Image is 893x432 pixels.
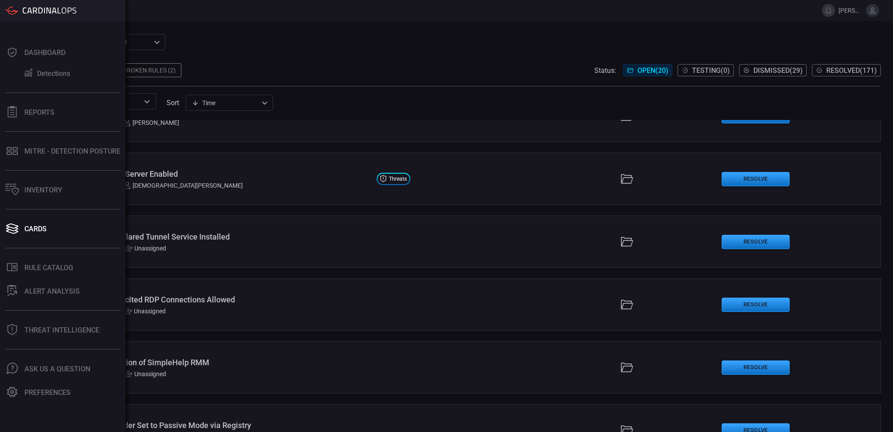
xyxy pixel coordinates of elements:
div: Ask Us A Question [24,365,90,373]
div: Windows - Cloudflared Tunnel Service Installed [65,232,370,241]
div: Unassigned [126,245,166,252]
button: Testing(0) [678,64,734,76]
button: Open(20) [623,64,672,76]
div: Preferences [24,388,71,397]
div: Detections [37,69,70,78]
button: Resolve [722,172,790,186]
div: ALERT ANALYSIS [24,287,80,295]
span: Status: [594,66,616,75]
span: Open ( 20 ) [637,66,668,75]
div: Inventory [24,186,62,194]
button: Resolve [722,235,790,249]
div: Dashboard [24,48,65,57]
button: Dismissed(29) [739,64,807,76]
div: Threat Intelligence [24,326,99,334]
div: Cisco IOS - TFTP Server Enabled [65,169,370,178]
label: sort [167,99,179,107]
span: Resolved ( 171 ) [826,66,877,75]
span: Threats [389,176,407,182]
div: Windows - Defender Set to Passive Mode via Registry [65,421,370,430]
span: [PERSON_NAME].brand [838,7,862,14]
div: Windows - Unsolicited RDP Connections Allowed [65,295,370,304]
span: Testing ( 0 ) [692,66,730,75]
div: Unassigned [125,308,166,315]
button: Resolve [722,360,790,375]
div: [DEMOGRAPHIC_DATA][PERSON_NAME] [124,182,243,189]
div: Time [192,99,259,107]
div: Rule Catalog [24,264,73,272]
button: Resolve [722,298,790,312]
div: Cards [24,225,47,233]
span: Dismissed ( 29 ) [753,66,803,75]
button: Resolved(171) [812,64,881,76]
div: Reports [24,108,55,117]
div: [PERSON_NAME] [124,119,179,126]
div: Windows - Detection of SimpleHelp RMM [65,358,370,367]
div: MITRE - Detection Posture [24,147,120,155]
button: Open [141,96,153,108]
div: Unassigned [126,370,166,377]
div: Broken Rules (2) [118,63,181,77]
